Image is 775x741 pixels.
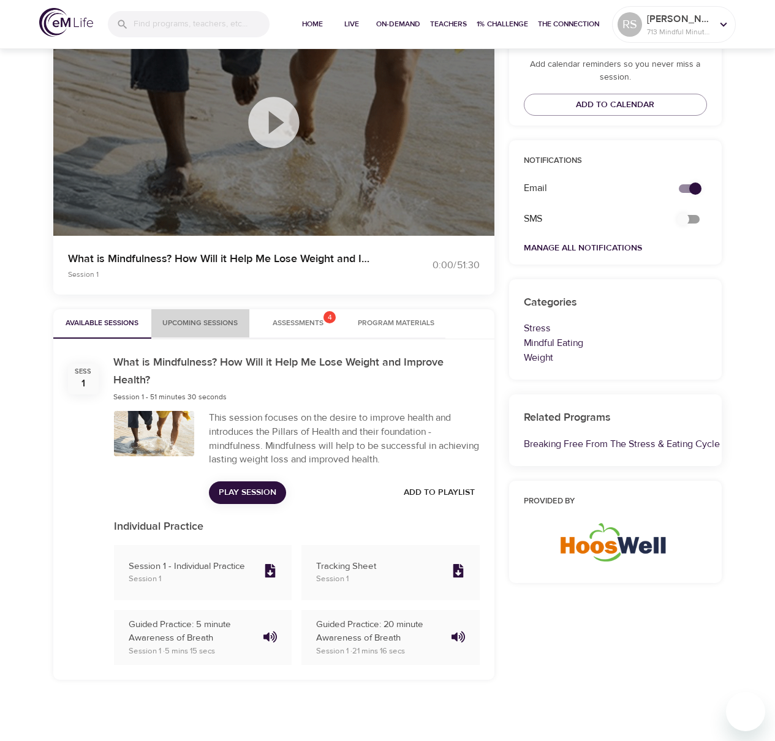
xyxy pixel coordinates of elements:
p: [PERSON_NAME].[PERSON_NAME] [647,12,712,26]
p: Guided Practice: 20 minute Awareness of Breath [316,618,442,645]
h6: Categories [524,294,708,312]
span: Assessments [273,317,323,330]
button: Add to Playlist [399,481,480,504]
span: Add to Calendar [576,97,654,113]
span: Upcoming Sessions [159,317,242,330]
p: Add calendar reminders so you never miss a session. [524,58,708,84]
div: Email [516,174,665,203]
p: 713 Mindful Minutes [647,26,712,37]
p: Tracking Sheet [316,560,442,574]
span: Home [298,18,327,31]
span: 1% Challenge [477,18,528,31]
div: 0:00 / 51:30 [388,258,480,273]
iframe: Button to launch messaging window [726,692,765,731]
span: · 5 mins 15 secs [163,646,215,656]
p: Session 1 [316,645,442,658]
h6: Related Programs [524,409,708,427]
a: Manage All Notifications [524,243,642,254]
span: Teachers [430,18,467,31]
span: Program Materials [355,317,438,330]
span: · 21 mins 16 secs [350,646,405,656]
h6: What is Mindfulness? How Will it Help Me Lose Weight and Improve Health? [113,354,480,389]
div: 1 [81,377,85,391]
p: Weight [524,350,708,365]
a: Breaking Free From The Stress & Eating Cycle [524,438,720,450]
button: Add to Calendar [524,94,708,116]
p: Notifications [524,155,708,167]
div: RS [618,12,642,37]
button: Play Session [209,481,286,504]
span: Play Session [219,485,276,500]
span: 4 [323,311,336,323]
p: Session 1 [316,573,442,585]
h6: Provided by [524,495,708,508]
div: Sess [75,367,91,377]
img: HoosWell-Logo-2.19%20500X200%20px.png [558,518,673,564]
span: Add to Playlist [404,485,475,500]
span: The Connection [538,18,599,31]
div: SMS [516,205,665,233]
span: On-Demand [376,18,420,31]
p: Individual Practice [114,519,480,535]
img: logo [39,8,93,37]
p: Stress [524,321,708,336]
button: Guided Practice: 20 minute Awareness of BreathSession 1 ·21 mins 16 secs [301,610,480,665]
a: Tracking SheetSession 1 [301,545,480,600]
span: Live [337,18,366,31]
p: Session 1 [129,645,254,658]
div: This session focuses on the desire to improve health and introduces the Pillars of Health and the... [209,411,480,467]
a: Session 1 - Individual PracticeSession 1 [114,545,292,600]
p: Session 1 [68,269,373,280]
p: Mindful Eating [524,336,708,350]
p: Session 1 [129,573,254,585]
button: Guided Practice: 5 minute Awareness of BreathSession 1 ·5 mins 15 secs [114,610,292,665]
p: Session 1 - Individual Practice [129,560,254,574]
span: Available Sessions [61,317,144,330]
p: Guided Practice: 5 minute Awareness of Breath [129,618,254,645]
p: What is Mindfulness? How Will it Help Me Lose Weight and Improve Health? [68,250,373,267]
input: Find programs, teachers, etc... [134,11,270,37]
span: Session 1 - 51 minutes 30 seconds [113,392,227,402]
